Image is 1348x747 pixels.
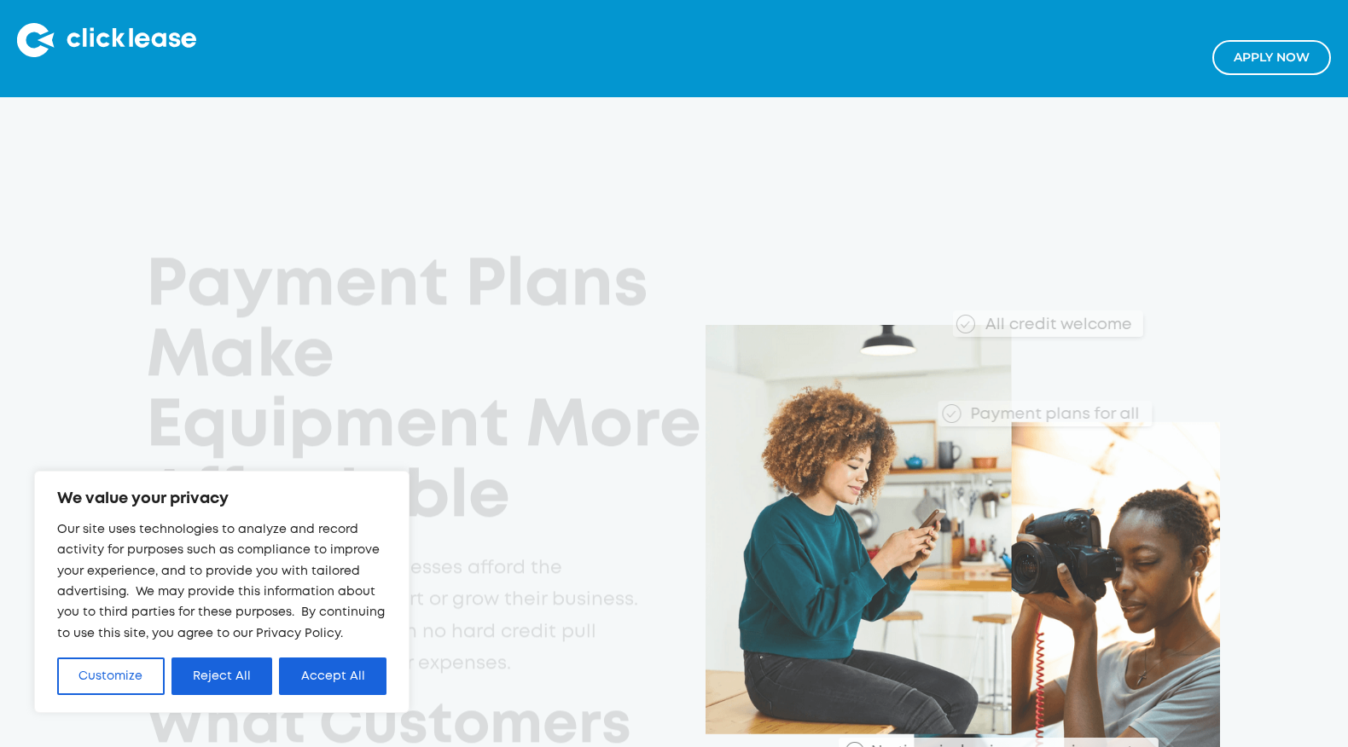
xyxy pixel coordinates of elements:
button: Customize [57,657,165,695]
p: Clicklease helps small businesses afford the equipment they need to start or grow their business.... [146,553,639,680]
a: Apply NOw [1212,40,1331,75]
h1: Payment Plans Make Equipment More Affordable [146,252,706,533]
img: Checkmark_callout [957,314,976,333]
button: Reject All [171,657,273,695]
div: Payment plans for all [963,393,1139,426]
span: Our site uses technologies to analyze and record activity for purposes such as compliance to impr... [57,524,385,639]
div: All credit welcome [918,303,1143,337]
button: Accept All [279,657,386,695]
img: Checkmark_callout [943,404,962,423]
p: We value your privacy [57,489,386,509]
img: Clicklease logo [17,23,196,57]
div: We value your privacy [34,471,410,713]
